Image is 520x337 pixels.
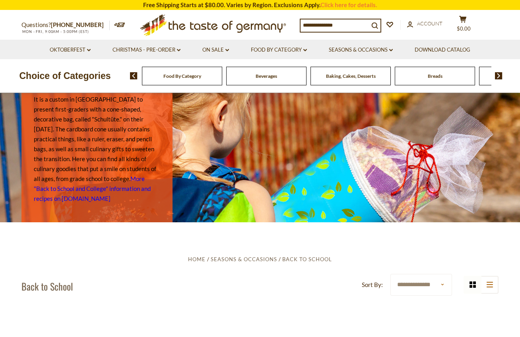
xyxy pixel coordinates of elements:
a: Food By Category [163,73,201,79]
span: MON - FRI, 9:00AM - 5:00PM (EST) [21,29,89,34]
a: Back to School [282,256,332,262]
span: Account [417,20,442,27]
a: Baking, Cakes, Desserts [326,73,376,79]
a: Account [407,19,442,28]
a: More "Back to School and College" information and recipes on [DOMAIN_NAME] [34,175,151,202]
a: Seasons & Occasions [329,46,393,54]
a: Food By Category [251,46,307,54]
a: Oktoberfest [50,46,91,54]
a: Christmas - PRE-ORDER [113,46,180,54]
a: Click here for details. [320,1,377,8]
a: Seasons & Occasions [211,256,277,262]
a: On Sale [202,46,229,54]
a: Breads [428,73,442,79]
a: Home [188,256,206,262]
h1: Back to School [21,280,73,292]
a: Beverages [256,73,277,79]
label: Sort By: [362,280,383,290]
img: previous arrow [130,72,138,79]
img: next arrow [495,72,503,79]
a: Download Catalog [415,46,470,54]
span: $0.00 [457,25,471,32]
a: [PHONE_NUMBER] [51,21,104,28]
button: $0.00 [451,15,475,35]
p: Questions? [21,20,110,30]
p: It is a custom in [GEOGRAPHIC_DATA] to present first-graders with a cone-shaped, decorative bag, ... [34,94,160,204]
